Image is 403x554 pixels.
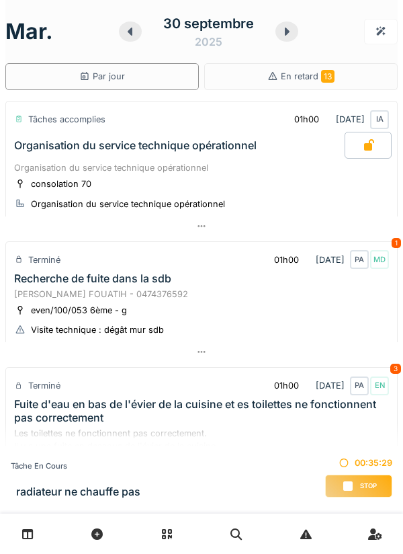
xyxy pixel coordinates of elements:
div: [DATE] [283,107,389,132]
div: IA [370,110,389,129]
div: Visite technique : dégât mur sdb [31,323,164,336]
div: [PERSON_NAME] FOUATIH - 0474376592 [14,288,389,301]
div: Par jour [79,70,125,83]
div: Tâche en cours [11,461,140,472]
div: Organisation du service technique opérationnel [14,139,257,152]
div: 1 [392,238,401,248]
span: Stop [360,481,377,491]
span: En retard [281,71,334,81]
div: [DATE] [263,373,389,398]
div: PA [350,377,369,395]
span: 13 [321,70,334,83]
h1: mar. [5,19,53,44]
div: PA [350,250,369,269]
div: 2025 [195,34,222,50]
div: Organisation du service technique opérationnel [14,161,389,174]
div: Tâches accomplies [28,113,105,126]
div: Recherche de fuite dans la sdb [14,272,171,285]
div: even/100/053 6ème - g [31,304,127,317]
div: 01h00 [294,113,319,126]
div: 01h00 [274,379,299,392]
div: consolation 70 [31,177,91,190]
div: Fuite d'eau en bas de l'évier de la cuisine et es toilettes ne fonctionnent pas correctement [14,398,389,424]
div: Terminé [28,253,60,266]
div: Organisation du service technique opérationnel [31,198,225,210]
div: Les toilettes ne fonctionnent pas correctement. Il y a une fuite en dessous de l'évier de la cuis... [14,427,389,466]
div: [DATE] [263,247,389,272]
div: EN [370,377,389,395]
div: Terminé [28,379,60,392]
div: 01h00 [274,253,299,266]
div: 00:35:29 [325,457,392,469]
div: MD [370,250,389,269]
div: 3 [390,364,401,374]
h3: radiateur ne chauffe pas [16,485,140,498]
div: 30 septembre [163,13,254,34]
